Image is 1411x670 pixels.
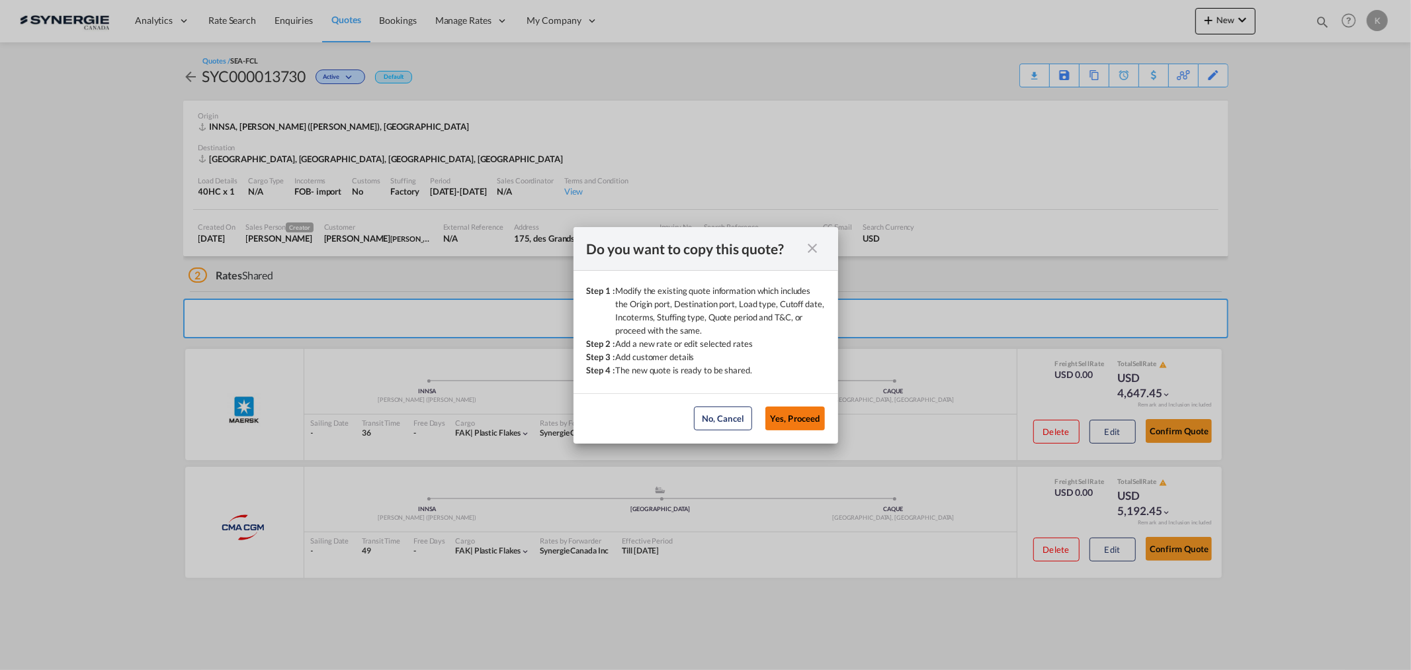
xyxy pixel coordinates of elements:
[805,240,821,256] md-icon: icon-close fg-AAA8AD cursor
[616,284,825,337] div: Modify the existing quote information which includes the Origin port, Destination port, Load type...
[616,337,753,350] div: Add a new rate or edit selected rates
[574,227,838,444] md-dialog: Step 1 : ...
[587,284,616,337] div: Step 1 :
[587,240,801,257] div: Do you want to copy this quote?
[616,363,752,377] div: The new quote is ready to be shared.
[765,407,825,430] button: Yes, Proceed
[694,407,752,430] button: No, Cancel
[587,350,616,363] div: Step 3 :
[587,337,616,350] div: Step 2 :
[616,350,695,363] div: Add customer details
[587,363,616,377] div: Step 4 :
